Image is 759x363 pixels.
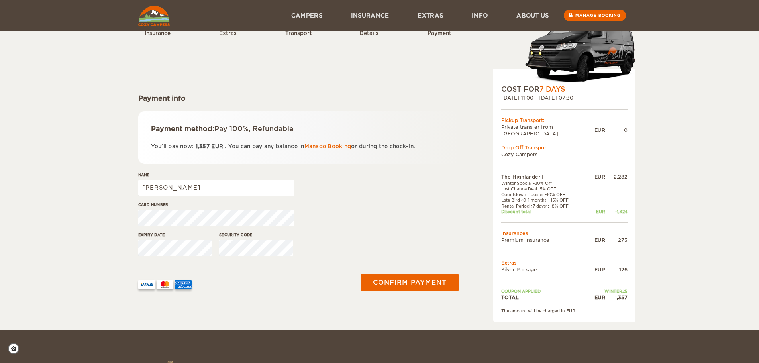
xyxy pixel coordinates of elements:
div: 1,357 [605,294,628,301]
td: Last Chance Deal -5% OFF [501,186,586,192]
td: Rental Period (7 days): -8% OFF [501,203,586,209]
div: Payment method: [151,124,446,133]
img: AMEX [175,280,192,289]
a: Manage Booking [304,143,351,149]
td: Late Bird (0-1 month): -15% OFF [501,197,586,203]
div: Transport [277,30,320,37]
div: -1,324 [605,209,628,214]
div: Payment info [138,94,459,103]
div: [DATE] 11:00 - [DATE] 07:30 [501,94,628,101]
td: Silver Package [501,266,586,273]
label: Security code [219,232,293,238]
a: Cookie settings [8,343,24,354]
div: 126 [605,266,628,273]
div: EUR [594,127,605,133]
div: The amount will be charged in EUR [501,308,628,314]
span: Pay 100%, Refundable [214,125,294,133]
div: 2,282 [605,173,628,180]
label: Card number [138,202,294,208]
img: stor-stuttur-old-new-5.png [525,15,635,84]
td: Premium Insurance [501,237,586,243]
td: The Highlander I [501,173,586,180]
p: You'll pay now: . You can pay any balance in or during the check-in. [151,142,446,151]
td: Coupon applied [501,288,586,294]
td: Cozy Campers [501,151,628,158]
div: EUR [586,294,605,301]
label: Name [138,172,294,178]
img: Cozy Campers [138,6,170,26]
td: Discount total [501,209,586,214]
div: EUR [586,209,605,214]
div: EUR [586,266,605,273]
div: 0 [605,127,628,133]
div: Details [347,30,391,37]
span: 1,357 [196,143,210,149]
td: Winter Special -20% Off [501,181,586,186]
div: Drop Off Transport: [501,144,628,151]
div: 273 [605,237,628,243]
div: Payment [418,30,461,37]
td: TOTAL [501,294,586,301]
td: Countdown Booster -10% OFF [501,192,586,197]
td: Private transfer from [GEOGRAPHIC_DATA] [501,124,594,137]
a: Manage booking [564,10,626,21]
div: Automatic [493,22,635,84]
td: WINTER25 [586,288,627,294]
img: VISA [138,280,155,289]
div: Extras [206,30,250,37]
button: Confirm payment [361,274,459,291]
img: mastercard [157,280,173,289]
td: Extras [501,259,628,266]
div: EUR [586,237,605,243]
span: 7 Days [539,85,565,93]
div: COST FOR [501,84,628,94]
span: EUR [211,143,223,149]
td: Insurances [501,230,628,237]
div: Pickup Transport: [501,117,628,124]
div: EUR [586,173,605,180]
label: Expiry date [138,232,212,238]
div: Insurance [136,30,180,37]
